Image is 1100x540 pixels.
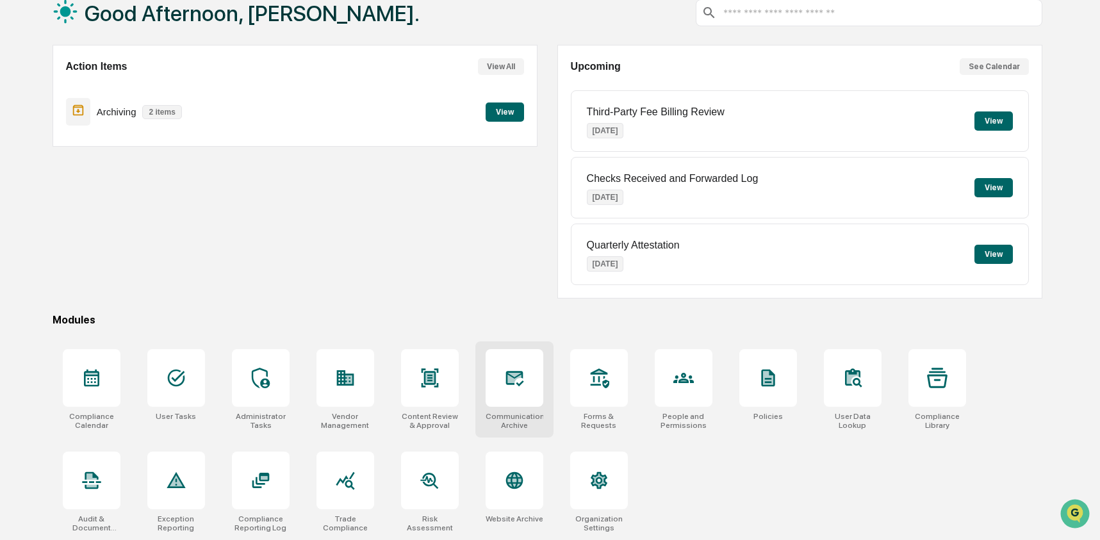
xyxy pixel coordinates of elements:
[974,178,1013,197] button: View
[587,256,624,272] p: [DATE]
[974,111,1013,131] button: View
[570,412,628,430] div: Forms & Requests
[974,245,1013,264] button: View
[1059,498,1094,532] iframe: Open customer support
[93,163,103,173] div: 🗄️
[486,412,543,430] div: Communications Archive
[486,105,524,117] a: View
[53,314,1042,326] div: Modules
[97,106,136,117] p: Archiving
[486,514,543,523] div: Website Archive
[478,58,524,75] button: View All
[13,27,233,47] p: How can we help?
[85,1,420,26] h1: Good Afternoon, [PERSON_NAME].
[8,156,88,179] a: 🖐️Preclearance
[156,412,196,421] div: User Tasks
[401,514,459,532] div: Risk Assessment
[486,102,524,122] button: View
[908,412,966,430] div: Compliance Library
[571,61,621,72] h2: Upcoming
[8,181,86,204] a: 🔎Data Lookup
[753,412,783,421] div: Policies
[26,161,83,174] span: Preclearance
[66,61,127,72] h2: Action Items
[26,186,81,199] span: Data Lookup
[218,102,233,117] button: Start new chat
[960,58,1029,75] button: See Calendar
[127,217,155,227] span: Pylon
[63,514,120,532] div: Audit & Document Logs
[824,412,882,430] div: User Data Lookup
[587,190,624,205] p: [DATE]
[88,156,164,179] a: 🗄️Attestations
[570,514,628,532] div: Organization Settings
[401,412,459,430] div: Content Review & Approval
[106,161,159,174] span: Attestations
[13,187,23,197] div: 🔎
[13,163,23,173] div: 🖐️
[232,514,290,532] div: Compliance Reporting Log
[587,173,759,184] p: Checks Received and Forwarded Log
[90,217,155,227] a: Powered byPylon
[655,412,712,430] div: People and Permissions
[316,412,374,430] div: Vendor Management
[13,98,36,121] img: 1746055101610-c473b297-6a78-478c-a979-82029cc54cd1
[316,514,374,532] div: Trade Compliance
[587,240,680,251] p: Quarterly Attestation
[587,123,624,138] p: [DATE]
[44,111,162,121] div: We're available if you need us!
[232,412,290,430] div: Administrator Tasks
[44,98,210,111] div: Start new chat
[587,106,725,118] p: Third-Party Fee Billing Review
[147,514,205,532] div: Exception Reporting
[63,412,120,430] div: Compliance Calendar
[142,105,181,119] p: 2 items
